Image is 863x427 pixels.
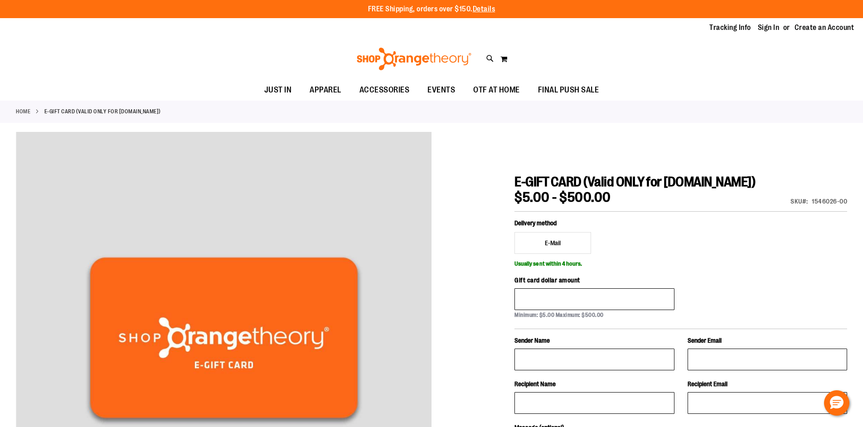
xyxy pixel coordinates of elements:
[310,80,341,100] span: APPAREL
[514,337,550,344] span: Sender Name
[264,80,292,100] span: JUST IN
[427,80,455,100] span: EVENTS
[514,174,755,189] span: E-GIFT CARD (Valid ONLY for [DOMAIN_NAME])
[709,23,751,33] a: Tracking Info
[812,197,847,206] div: 1546026-00
[538,80,599,100] span: FINAL PUSH SALE
[514,189,611,205] span: $5.00 - $500.00
[355,48,473,70] img: Shop Orangetheory
[790,198,808,205] strong: SKU
[688,337,722,344] span: Sender Email
[359,80,410,100] span: ACCESSORIES
[514,218,674,228] p: Delivery method
[758,23,780,33] a: Sign In
[44,107,161,116] strong: E-GIFT CARD (Valid ONLY for [DOMAIN_NAME])
[688,380,727,388] span: Recipient Email
[514,258,847,267] p: Usually sent within 4 hours.
[464,80,529,101] a: OTF AT HOME
[529,80,608,101] a: FINAL PUSH SALE
[473,5,495,13] a: Details
[255,80,301,100] a: JUST IN
[514,312,554,318] span: Minimum: $5.00
[556,312,604,318] span: Maximum: $500.00
[824,390,849,416] button: Hello, have a question? Let’s chat.
[473,80,520,100] span: OTF AT HOME
[514,277,580,284] span: Gift card dollar amount
[368,4,495,15] p: FREE Shipping, orders over $150.
[514,380,556,388] span: Recipient Name
[418,80,464,101] a: EVENTS
[301,80,350,101] a: APPAREL
[16,107,30,116] a: Home
[350,80,419,101] a: ACCESSORIES
[514,232,591,254] label: E-Mail
[795,23,854,33] a: Create an Account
